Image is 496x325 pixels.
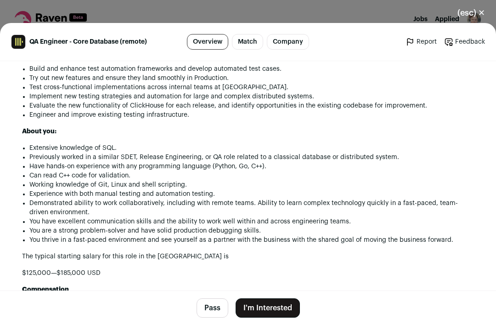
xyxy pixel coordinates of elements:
[29,199,474,217] li: Demonstrated ability to work collaboratively, including with remote teams. Ability to learn compl...
[22,128,56,135] strong: About you:
[29,153,474,162] li: Previously worked in a similar SDET, Release Engineering, or QA role related to a classical datab...
[267,34,309,50] a: Company
[29,226,474,235] li: You are a strong problem-solver and have solid production debugging skills.
[29,217,474,226] li: You have excellent communication skills and the ability to work well within and across engineerin...
[29,180,474,189] li: Working knowledge of Git, Linux and shell scripting.
[29,143,474,153] li: Extensive knowledge of SQL.
[22,286,69,293] strong: Compensation
[232,34,263,50] a: Match
[236,298,300,318] button: I'm Interested
[29,74,474,83] li: Try out new features and ensure they land smoothly in Production.
[197,298,228,318] button: Pass
[446,3,496,23] button: Close modal
[22,252,474,261] p: The typical starting salary for this role in the [GEOGRAPHIC_DATA] is
[22,268,474,278] p: $125,000—$185,000 USD
[29,110,474,120] li: Engineer and improve existing testing infrastructure.
[29,235,474,245] li: You thrive in a fast-paced environment and see yourself as a partner with the business with the s...
[29,83,474,92] li: Test cross-functional implementations across internal teams at [GEOGRAPHIC_DATA].
[29,64,474,74] li: Build and enhance test automation frameworks and develop automated test cases.
[406,37,437,46] a: Report
[29,101,474,110] li: Evaluate the new functionality of ClickHouse for each release, and identify opportunities in the ...
[29,92,474,101] li: Implement new testing strategies and automation for large and complex distributed systems.
[187,34,228,50] a: Overview
[29,162,474,171] li: Have hands-on experience with any programming language (Python, Go, C++).
[29,189,474,199] li: Experience with both manual testing and automation testing.
[444,37,485,46] a: Feedback
[11,35,25,49] img: 8d606938de84fc7083011166f9b1c3a2427329cc5b6f0f2f5c199a7cba87a8a0.jpg
[29,37,147,46] span: QA Engineer - Core Database (remote)
[29,171,474,180] li: Can read C++ code for validation.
